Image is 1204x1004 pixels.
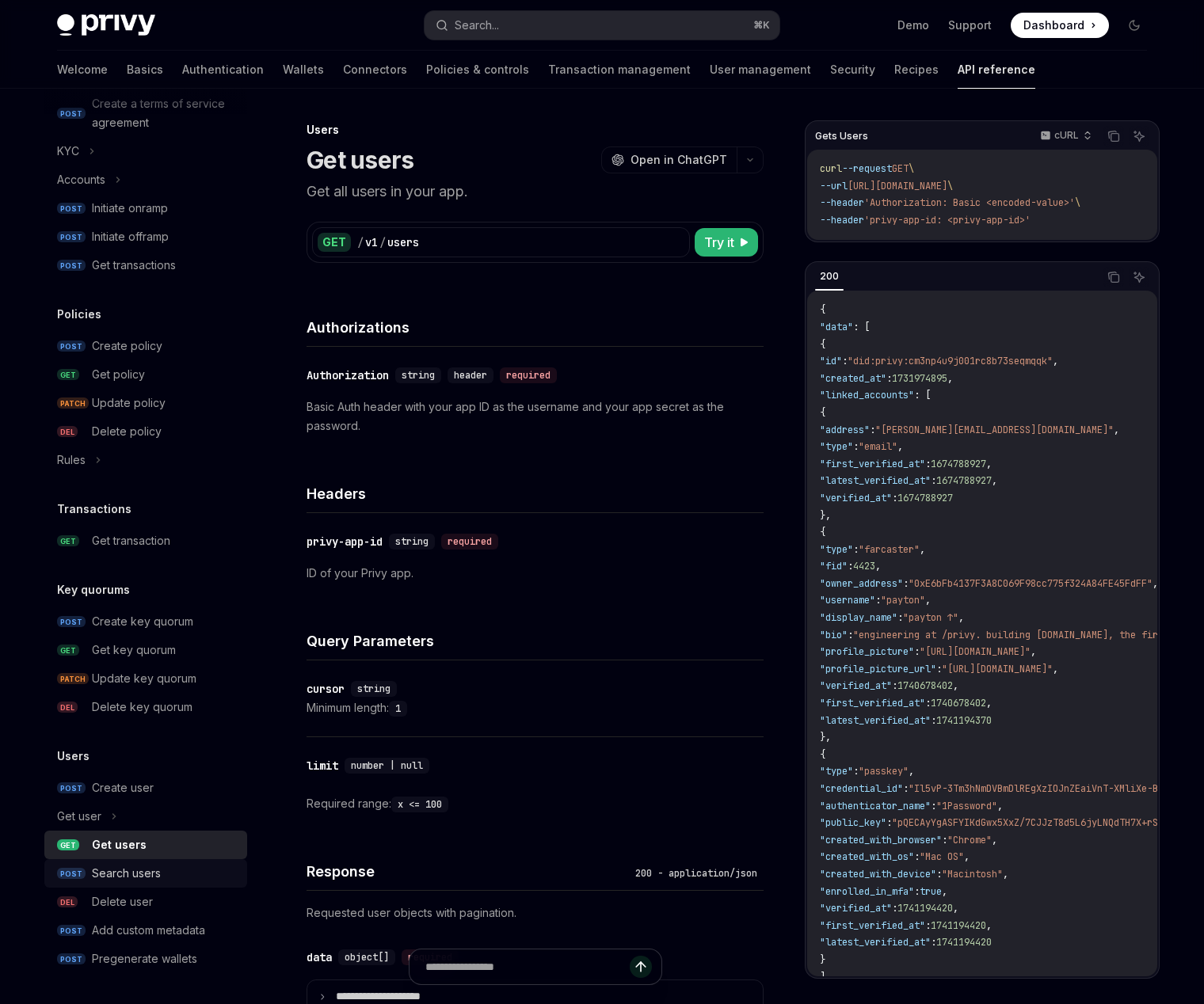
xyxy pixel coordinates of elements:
h5: Key quorums [57,580,130,599]
div: GET [318,233,351,252]
div: Delete user [92,892,153,911]
div: Initiate onramp [92,199,168,218]
img: dark logo [57,14,155,36]
a: Connectors [343,51,407,89]
span: Open in ChatGPT [631,152,727,168]
h5: Users [57,747,90,766]
span: "email" [859,440,897,453]
a: User management [710,51,811,89]
span: , [986,458,992,470]
span: "bio" [820,629,848,641]
span: : [897,611,903,624]
span: : [903,577,909,590]
span: "authenticator_name" [820,800,931,812]
span: , [920,543,925,556]
span: Gets Users [815,130,868,143]
h4: Authorizations [307,317,764,338]
span: : [914,850,920,863]
span: "first_verified_at" [820,458,925,470]
a: POSTPregenerate wallets [44,945,247,973]
span: number | null [351,759,423,772]
span: "first_verified_at" [820,697,925,709]
span: DEL [57,896,78,908]
span: string [402,369,435,382]
a: PATCHUpdate key quorum [44,664,247,693]
span: --url [820,180,848,192]
span: ], [820,971,831,983]
span: 'Authorization: Basic <encoded-value>' [864,196,1075,209]
span: , [986,919,992,932]
span: , [1053,663,1058,675]
span: "latest_verified_at" [820,936,931,949]
span: "payton" [881,594,925,607]
a: Support [948,17,992,33]
span: "latest_verified_at" [820,474,931,487]
span: 1674788927 [936,474,992,487]
span: } [820,953,825,966]
code: 1 [389,701,407,717]
a: Wallets [283,51,324,89]
a: DELDelete user [44,888,247,916]
h5: Transactions [57,500,131,519]
a: POSTGet transactions [44,251,247,280]
span: : [925,697,931,709]
span: , [1114,424,1119,436]
span: : [931,714,936,727]
span: --header [820,214,864,226]
span: }, [820,731,831,743]
span: "did:privy:cm3np4u9j001rc8b73seqmqqk" [848,355,1053,367]
span: --header [820,196,864,209]
span: Try it [704,233,734,252]
a: Policies & controls [426,51,529,89]
h5: Policies [57,305,101,324]
span: POST [57,925,86,937]
div: Get key quorum [92,641,176,660]
span: : [892,492,897,504]
span: : [942,834,947,846]
span: "type" [820,543,853,556]
div: Accounts [57,170,105,189]
span: POST [57,953,86,965]
span: { [820,338,825,351]
span: : [936,663,942,675]
span: POST [57,340,86,352]
span: : [903,782,909,795]
a: API reference [958,51,1035,89]
div: Search users [92,864,161,883]
span: "owner_address" [820,577,903,590]
span: POST [57,203,86,215]
p: Get all users in your app. [307,181,764,203]
span: "1Password" [936,800,997,812]
span: "id" [820,355,842,367]
a: Welcome [57,51,108,89]
div: required [500,367,557,383]
span: : [848,560,853,572]
div: Get user [57,807,101,826]
button: Ask AI [1129,126,1149,146]
span: : [931,800,936,812]
a: Recipes [894,51,939,89]
a: POSTAdd custom metadata [44,916,247,945]
span: "data" [820,321,853,333]
div: Create key quorum [92,612,193,631]
a: Demo [897,17,929,33]
span: : [931,936,936,949]
span: PATCH [57,673,89,685]
a: PATCHUpdate policy [44,389,247,417]
span: POST [57,782,86,794]
span: GET [57,645,79,656]
span: , [958,611,964,624]
div: Create user [92,778,154,797]
h4: Query Parameters [307,630,764,652]
span: "type" [820,440,853,453]
span: : [870,424,875,436]
span: , [1003,868,1008,880]
span: : [925,458,931,470]
span: Dashboard [1023,17,1084,33]
button: Send message [630,956,652,978]
span: , [953,902,958,915]
div: privy-app-id [307,534,383,550]
div: Pregenerate wallets [92,949,197,968]
div: Delete key quorum [92,698,192,717]
span: , [875,560,881,572]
